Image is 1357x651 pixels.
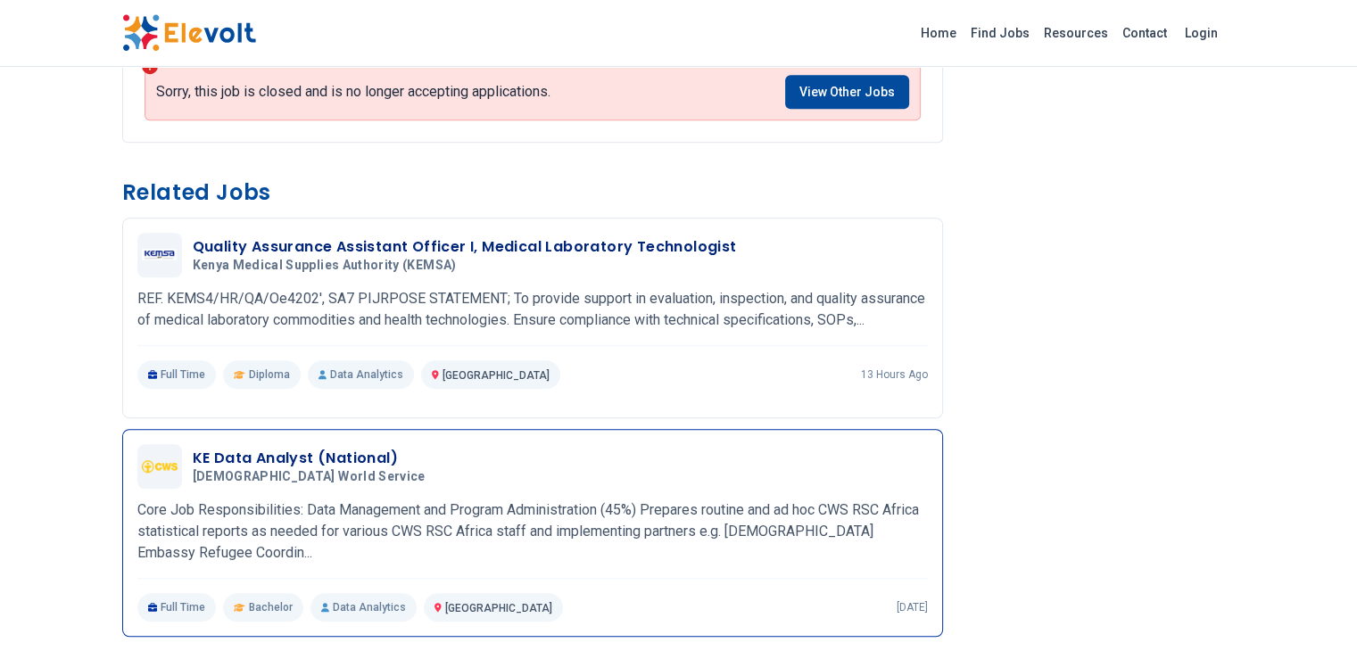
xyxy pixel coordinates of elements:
span: [GEOGRAPHIC_DATA] [443,369,550,382]
img: Kenya Medical Supplies Authority (KEMSA) [142,249,178,261]
p: Data Analytics [308,360,414,389]
span: [DEMOGRAPHIC_DATA] World Service [193,469,426,485]
a: Kenya Medical Supplies Authority (KEMSA)Quality Assurance Assistant Officer I, Medical Laboratory... [137,233,928,389]
a: View Other Jobs [785,75,909,109]
img: Elevolt [122,14,256,52]
h3: Related Jobs [122,178,943,207]
span: Bachelor [249,600,293,614]
p: 13 hours ago [861,367,928,382]
span: Kenya Medical Supplies Authority (KEMSA) [193,258,457,274]
a: Find Jobs [964,19,1037,47]
p: Full Time [137,593,217,622]
span: [GEOGRAPHIC_DATA] [445,602,552,614]
a: Home [914,19,964,47]
p: [DATE] [897,600,928,614]
a: Resources [1037,19,1115,47]
span: Diploma [249,367,290,382]
h3: KE Data Analyst (National) [193,448,433,469]
a: Church World ServiceKE Data Analyst (National)[DEMOGRAPHIC_DATA] World ServiceCore Job Responsibi... [137,444,928,622]
h3: Quality Assurance Assistant Officer I, Medical Laboratory Technologist [193,236,737,258]
a: Login [1174,15,1229,51]
p: Data Analytics [310,593,417,622]
p: REF. KEMS4/HR/QA/Oe4202', SA7 PIJRPOSE STATEMENT; To provide support in evaluation, inspection, a... [137,288,928,331]
p: Full Time [137,360,217,389]
p: Sorry, this job is closed and is no longer accepting applications. [156,83,550,101]
img: Church World Service [142,460,178,472]
p: Core Job Responsibilities: Data Management and Program Administration (45%) Prepares routine and ... [137,499,928,564]
iframe: Chat Widget [1268,565,1357,651]
a: Contact [1115,19,1174,47]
